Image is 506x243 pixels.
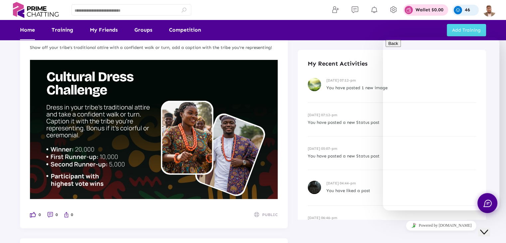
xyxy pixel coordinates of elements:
h6: [DATE] 07:12-pm [308,113,476,117]
h6: [DATE] 06:46-pm [308,216,476,220]
img: like [30,60,278,199]
p: Show off your tribe’s traditional attire with a confident walk or turn, add a caption with the tr... [30,44,278,51]
h6: [DATE] 04:44-pm [326,181,476,185]
iframe: chat widget [383,218,499,233]
a: Groups [134,20,152,40]
img: logo [10,2,62,18]
img: like [30,212,36,217]
img: like [65,212,68,217]
p: 46 [465,8,470,12]
span: PUBLIC [262,211,278,218]
p: You have posted a new Status post [308,152,476,160]
p: You have liked a post [326,187,476,194]
span: 0 [39,211,41,218]
iframe: chat widget [383,37,499,210]
img: img [483,3,496,17]
h6: [DATE] 07:12-pm [326,78,476,83]
p: Wallet $0.00 [416,8,443,12]
img: recent-activities-img [308,181,321,194]
p: You have posted a new Status post [308,119,476,126]
span: Add Training [452,27,481,33]
a: Training [52,20,73,40]
button: Add Training [447,24,486,36]
h6: [DATE] 05:07-pm [308,146,476,151]
a: Competition [169,20,201,40]
a: My Friends [90,20,118,40]
a: Home [20,20,35,40]
iframe: chat widget [478,216,499,236]
p: You have posted 1 new image [326,84,476,92]
span: 0 [71,211,73,218]
h4: My Recent Activities [308,60,476,67]
img: recent-activities-img [308,78,321,91]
